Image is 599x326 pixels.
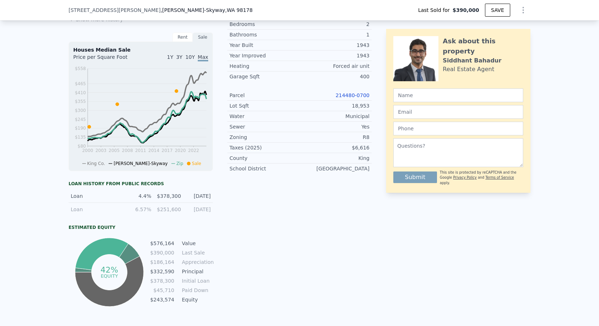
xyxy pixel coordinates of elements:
span: , [PERSON_NAME]-Skyway [161,6,253,14]
tspan: $465 [75,81,86,86]
tspan: 42% [100,265,118,274]
span: King Co. [87,161,105,166]
div: $378,300 [156,192,181,200]
td: Appreciation [180,258,213,266]
div: Estimated Equity [69,225,213,230]
tspan: $80 [78,144,86,149]
td: $390,000 [150,249,175,257]
td: $378,300 [150,277,175,285]
td: Initial Loan [180,277,213,285]
div: Real Estate Agent [443,65,494,74]
td: Paid Down [180,286,213,294]
div: $251,600 [156,206,181,213]
tspan: $558 [75,66,86,71]
div: Loan [71,192,122,200]
input: Email [393,105,523,119]
div: Zoning [229,134,299,141]
div: Municipal [299,113,370,120]
div: 400 [299,73,370,80]
td: Principal [180,268,213,275]
div: Ask about this property [443,36,523,56]
div: Bedrooms [229,21,299,28]
tspan: 2014 [148,148,159,153]
tspan: 2011 [135,148,146,153]
button: Submit [393,171,437,183]
tspan: 2003 [95,148,106,153]
div: [GEOGRAPHIC_DATA] [299,165,370,172]
tspan: 2020 [175,148,186,153]
div: 1943 [299,42,370,49]
div: 1943 [299,52,370,59]
span: Sale [192,161,201,166]
div: 4.4% [126,192,151,200]
div: R8 [299,134,370,141]
div: Price per Square Foot [73,53,141,65]
div: Bathrooms [229,31,299,38]
div: Loan [71,206,122,213]
div: Taxes (2025) [229,144,299,151]
tspan: 2008 [122,148,133,153]
tspan: $410 [75,90,86,95]
span: 3Y [176,54,182,60]
button: Show Options [516,3,530,17]
div: Garage Sqft [229,73,299,80]
div: [DATE] [185,192,211,200]
input: Phone [393,122,523,135]
div: [DATE] [185,206,211,213]
button: SAVE [485,4,510,17]
div: School District [229,165,299,172]
span: $390,000 [452,6,479,14]
tspan: $135 [75,135,86,140]
div: Year Built [229,42,299,49]
span: [PERSON_NAME]-Skyway [114,161,168,166]
span: 1Y [167,54,173,60]
tspan: equity [101,273,118,278]
tspan: 2022 [188,148,199,153]
td: $332,590 [150,268,175,275]
tspan: 2000 [82,148,93,153]
div: 18,953 [299,102,370,109]
span: Zip [176,161,183,166]
tspan: $300 [75,108,86,113]
a: Terms of Service [485,175,514,179]
div: Loan history from public records [69,181,213,187]
div: 6.57% [126,206,151,213]
tspan: $245 [75,117,86,122]
div: Siddhant Bahadur [443,56,502,65]
td: $45,710 [150,286,175,294]
td: Equity [180,296,213,304]
div: County [229,155,299,162]
span: [STREET_ADDRESS][PERSON_NAME] [69,6,161,14]
td: $576,164 [150,239,175,247]
div: Parcel [229,92,299,99]
div: Yes [299,123,370,130]
span: 10Y [185,54,195,60]
a: Privacy Policy [453,175,477,179]
tspan: 2005 [109,148,120,153]
tspan: $355 [75,99,86,104]
div: Water [229,113,299,120]
div: Year Improved [229,52,299,59]
div: Sale [193,32,213,42]
td: Last Sale [180,249,213,257]
span: , WA 98178 [225,7,253,13]
tspan: $190 [75,126,86,131]
div: Rent [172,32,193,42]
div: 1 [299,31,370,38]
div: $6,616 [299,144,370,151]
div: Heating [229,62,299,70]
span: Last Sold for [418,6,453,14]
div: Forced air unit [299,62,370,70]
div: This site is protected by reCAPTCHA and the Google and apply. [440,170,523,186]
td: $243,574 [150,296,175,304]
tspan: 2017 [162,148,173,153]
div: Sewer [229,123,299,130]
a: 214480-0700 [336,92,370,98]
div: Lot Sqft [229,102,299,109]
div: 2 [299,21,370,28]
span: Max [198,54,208,61]
td: Value [180,239,213,247]
input: Name [393,88,523,102]
div: Houses Median Sale [73,46,208,53]
td: $186,164 [150,258,175,266]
